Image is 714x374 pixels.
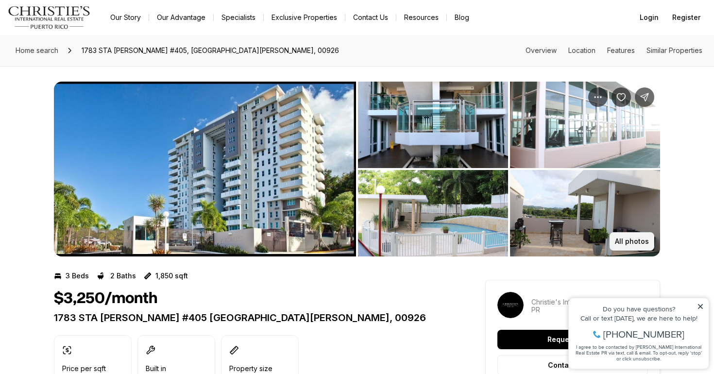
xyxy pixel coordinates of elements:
[155,272,188,280] p: 1,850 sqft
[672,14,700,21] span: Register
[78,43,343,58] span: 1783 STA [PERSON_NAME] #405, [GEOGRAPHIC_DATA][PERSON_NAME], 00926
[588,87,608,107] button: Property options
[10,22,140,29] div: Do you have questions?
[102,11,149,24] a: Our Story
[264,11,345,24] a: Exclusive Properties
[214,11,263,24] a: Specialists
[54,82,660,256] div: Listing Photos
[358,82,660,256] li: 2 of 6
[646,46,702,54] a: Skip to: Similar Properties
[548,361,597,369] p: Contact agent
[396,11,446,24] a: Resources
[497,330,648,349] button: Request a tour
[526,47,702,54] nav: Page section menu
[635,87,654,107] button: Share Property: 1783 STA ÁGUEDA #405
[10,31,140,38] div: Call or text [DATE], we are here to help!
[447,11,477,24] a: Blog
[510,170,660,256] button: View image gallery
[615,238,649,245] p: All photos
[54,289,157,308] h1: $3,250/month
[16,46,58,54] span: Home search
[547,336,598,343] p: Request a tour
[607,46,635,54] a: Skip to: Features
[54,82,356,256] li: 1 of 6
[12,43,62,58] a: Home search
[526,46,557,54] a: Skip to: Overview
[612,87,631,107] button: Save Property: 1783 STA ÁGUEDA #405
[531,298,648,314] p: Christie's International Real Estate PR
[666,8,706,27] button: Register
[62,365,106,373] p: Price per sqft
[640,14,659,21] span: Login
[358,170,508,256] button: View image gallery
[12,60,138,78] span: I agree to be contacted by [PERSON_NAME] International Real Estate PR via text, call & email. To ...
[66,272,89,280] p: 3 Beds
[146,365,166,373] p: Built in
[345,11,396,24] button: Contact Us
[110,272,136,280] p: 2 Baths
[40,46,121,55] span: [PHONE_NUMBER]
[510,82,660,168] button: View image gallery
[229,365,272,373] p: Property size
[358,82,508,168] button: View image gallery
[54,312,450,323] p: 1783 STA [PERSON_NAME] #405 [GEOGRAPHIC_DATA][PERSON_NAME], 00926
[54,82,356,256] button: View image gallery
[8,6,91,29] img: logo
[610,232,654,251] button: All photos
[149,11,213,24] a: Our Advantage
[634,8,664,27] button: Login
[568,46,595,54] a: Skip to: Location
